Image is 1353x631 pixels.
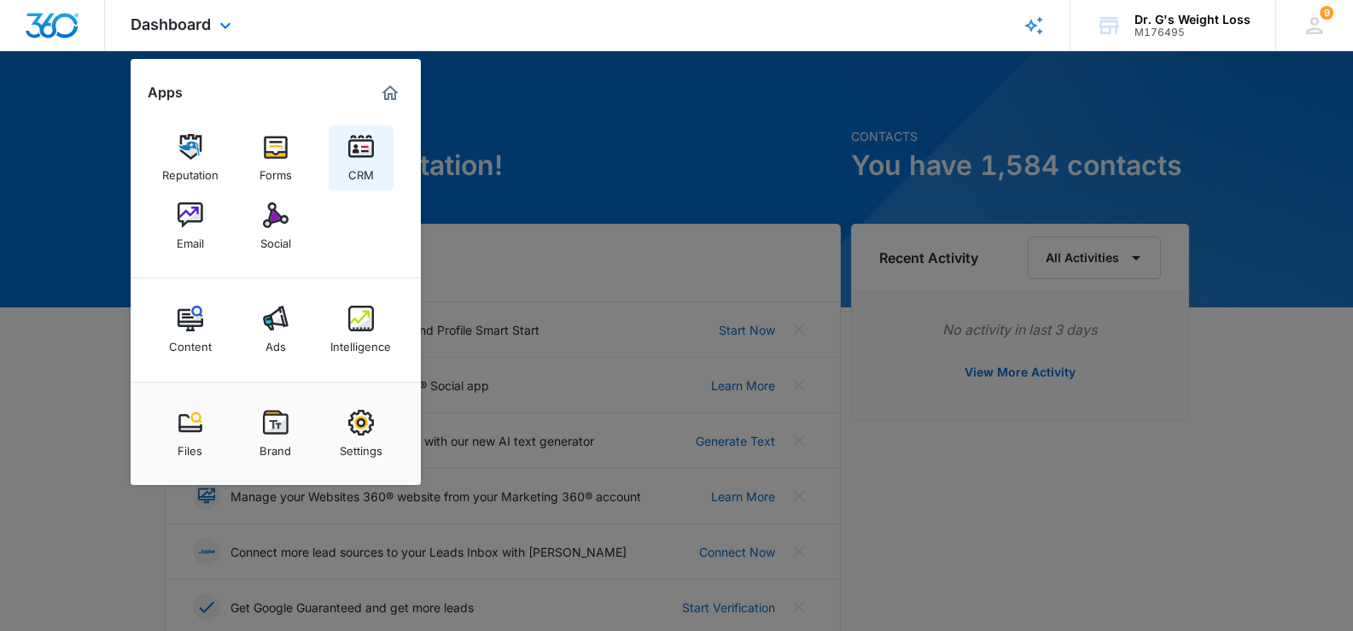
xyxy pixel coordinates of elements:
[162,160,219,182] div: Reputation
[148,85,183,101] h2: Apps
[158,297,223,362] a: Content
[243,126,308,190] a: Forms
[1320,6,1333,20] div: notifications count
[340,435,382,458] div: Settings
[260,160,292,182] div: Forms
[131,15,211,33] span: Dashboard
[158,194,223,259] a: Email
[260,435,291,458] div: Brand
[265,331,286,353] div: Ads
[1320,6,1333,20] span: 9
[178,435,202,458] div: Files
[348,160,374,182] div: CRM
[260,228,291,250] div: Social
[158,126,223,190] a: Reputation
[158,401,223,466] a: Files
[1134,13,1251,26] div: account name
[243,194,308,259] a: Social
[376,79,404,107] a: Marketing 360® Dashboard
[329,126,394,190] a: CRM
[329,401,394,466] a: Settings
[177,228,204,250] div: Email
[329,297,394,362] a: Intelligence
[169,331,212,353] div: Content
[243,401,308,466] a: Brand
[330,331,391,353] div: Intelligence
[243,297,308,362] a: Ads
[1134,26,1251,38] div: account id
